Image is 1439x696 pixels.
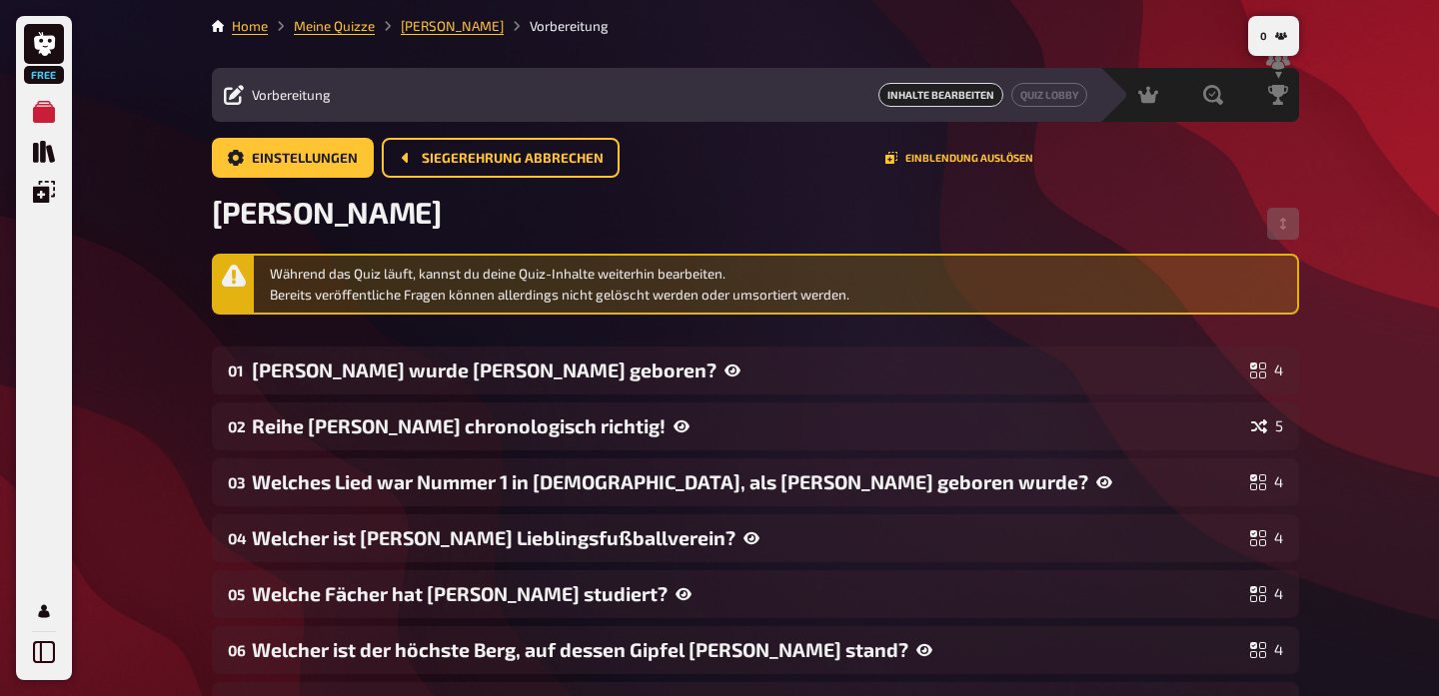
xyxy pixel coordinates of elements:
[232,18,268,34] a: Home
[24,591,64,631] a: Mein Konto
[252,414,1243,437] div: Reihe [PERSON_NAME] chronologisch richtig!
[878,83,1003,107] span: Inhalte Bearbeiten
[228,585,244,603] div: 05
[1011,83,1087,107] a: Quiz Lobby
[1250,474,1283,490] div: 4
[252,358,1242,381] div: [PERSON_NAME] wurde [PERSON_NAME] geboren?
[252,87,331,103] span: Vorbereitung
[885,152,1033,164] button: Einblendung auslösen
[252,526,1242,549] div: Welcher ist [PERSON_NAME] Lieblingsfußballverein?
[228,529,244,547] div: 04
[228,473,244,491] div: 03
[504,16,609,36] li: Vorbereitung
[252,638,1242,661] div: Welcher ist der höchste Berg, auf dessen Gipfel [PERSON_NAME] stand?
[1267,208,1299,240] button: Reihenfolge anpassen
[252,582,1242,605] div: Welche Fächer hat [PERSON_NAME] studiert?
[382,138,620,178] button: Siegerehrung abbrechen
[1250,642,1283,658] div: 4
[375,16,504,36] li: Rudi - Quiz
[422,152,604,166] span: Siegerehrung abbrechen
[1250,530,1283,546] div: 4
[228,361,244,379] div: 01
[252,152,358,166] span: Einstellungen
[1252,20,1295,52] button: 0
[232,16,268,36] li: Home
[401,18,504,34] a: [PERSON_NAME]
[212,138,374,178] a: Einstellungen
[1250,362,1283,378] div: 4
[1251,418,1283,434] div: 5
[294,18,375,34] a: Meine Quizze
[24,172,64,212] a: Einblendungen
[252,470,1242,493] div: Welches Lied war Nummer 1 in [DEMOGRAPHIC_DATA], als [PERSON_NAME] geboren wurde?
[1250,586,1283,602] div: 4
[268,16,375,36] li: Meine Quizze
[228,417,244,435] div: 02
[1260,31,1267,42] span: 0
[24,92,64,132] a: Meine Quizze
[24,132,64,172] a: Quiz Sammlung
[26,69,62,81] span: Free
[270,264,1289,305] div: Während das Quiz läuft, kannst du deine Quiz-Inhalte weiterhin bearbeiten. Bereits veröffentliche...
[228,641,244,659] div: 06
[212,194,441,230] span: [PERSON_NAME]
